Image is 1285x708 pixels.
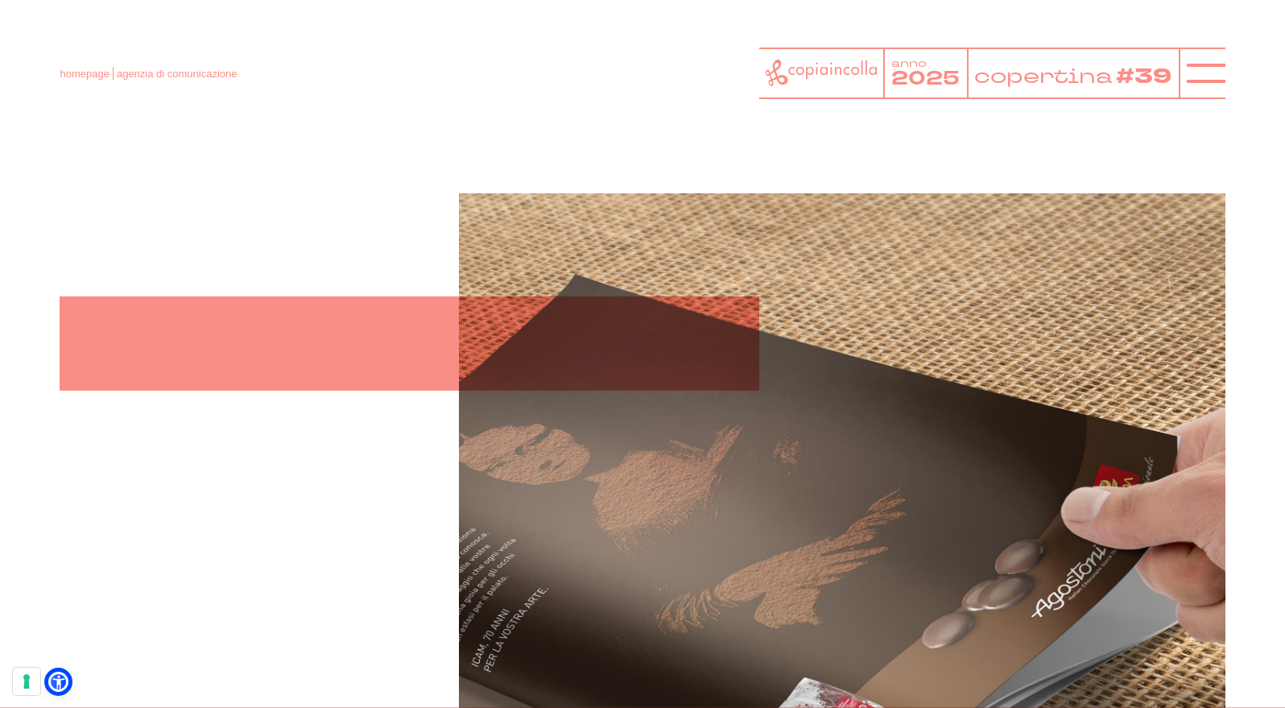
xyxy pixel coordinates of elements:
[117,68,238,80] span: agenzia di comunicazione
[1116,63,1171,92] tspan: #39
[891,56,927,70] tspan: anno
[13,668,40,695] button: Le tue preferenze relative al consenso per le tecnologie di tracciamento
[974,63,1112,90] tspan: copertina
[60,68,109,80] a: homepage
[48,672,68,692] a: Open Accessibility Menu
[891,65,960,92] tspan: 2025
